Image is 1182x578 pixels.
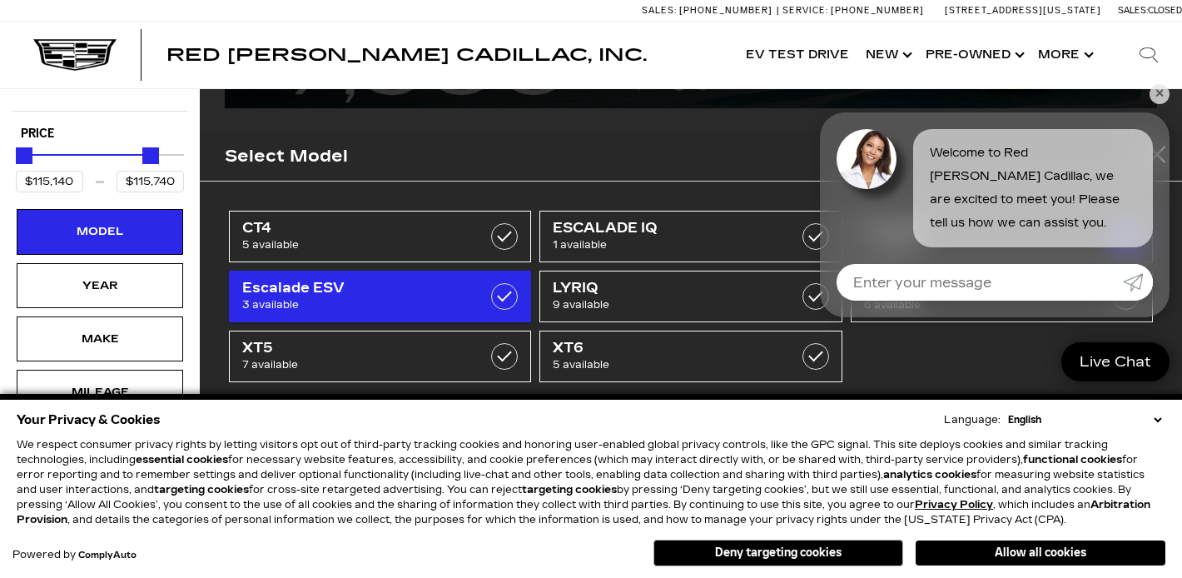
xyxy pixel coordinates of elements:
div: Minimum Price [16,147,32,164]
a: Live Chat [1061,342,1170,381]
a: XT57 available [229,331,531,382]
span: Service: [782,5,828,16]
div: MileageMileage [17,370,183,415]
a: LYRIQ9 available [539,271,842,322]
p: We respect consumer privacy rights by letting visitors opt out of third-party tracking cookies an... [17,437,1165,527]
span: Closed [1148,5,1182,16]
img: Cadillac Dark Logo with Cadillac White Text [33,39,117,71]
input: Minimum [16,171,83,192]
span: Escalade ESV [242,280,477,296]
div: Language: [944,415,1001,425]
span: [PHONE_NUMBER] [831,5,924,16]
div: Make [58,330,142,348]
strong: essential cookies [136,454,228,466]
div: Price [16,142,184,192]
span: 9 available [553,296,787,313]
a: Pre-Owned [917,22,1030,88]
img: Agent profile photo [837,129,896,189]
button: Deny targeting cookies [653,540,903,566]
a: Sales: [PHONE_NUMBER] [642,6,777,15]
span: Red [PERSON_NAME] Cadillac, Inc. [166,45,647,65]
a: [STREET_ADDRESS][US_STATE] [945,5,1101,16]
span: ESCALADE IQ [553,220,787,237]
span: Sales: [1118,5,1148,16]
span: XT5 [242,340,477,356]
strong: targeting cookies [522,484,617,496]
div: Maximum Price [142,147,159,164]
input: Enter your message [837,264,1123,301]
h2: Select Model [225,142,348,170]
input: Maximum [117,171,184,192]
span: Your Privacy & Cookies [17,408,161,431]
span: CT4 [242,220,477,237]
a: ESCALADE IQ1 available [539,211,842,262]
span: XT6 [553,340,787,356]
span: 3 available [242,296,477,313]
a: Red [PERSON_NAME] Cadillac, Inc. [166,47,647,63]
div: Welcome to Red [PERSON_NAME] Cadillac, we are excited to meet you! Please tell us how we can assi... [913,129,1153,247]
span: 5 available [242,237,477,253]
span: Live Chat [1071,352,1160,371]
a: EV Test Drive [738,22,857,88]
span: Sales: [642,5,677,16]
select: Language Select [1004,412,1165,427]
strong: analytics cookies [883,469,976,481]
a: ComplyAuto [78,551,137,561]
a: Submit [1123,264,1153,301]
div: MakeMake [17,316,183,361]
span: [PHONE_NUMBER] [679,5,772,16]
span: 1 available [553,237,787,253]
strong: targeting cookies [154,484,249,496]
a: XT65 available [539,331,842,382]
h5: Price [21,127,179,142]
div: Powered by [12,550,137,561]
div: YearYear [17,263,183,308]
a: Escalade ESV3 available [229,271,531,322]
button: More [1030,22,1099,88]
span: 7 available [242,356,477,373]
span: LYRIQ [553,280,787,296]
a: Service: [PHONE_NUMBER] [777,6,928,15]
a: Privacy Policy [915,499,993,511]
div: Model [58,222,142,241]
div: Mileage [58,383,142,401]
button: Allow all cookies [916,541,1165,566]
span: 5 available [553,356,787,373]
div: ModelModel [17,209,183,254]
div: Year [58,277,142,295]
a: CT45 available [229,211,531,262]
a: New [857,22,917,88]
strong: functional cookies [1023,454,1122,466]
